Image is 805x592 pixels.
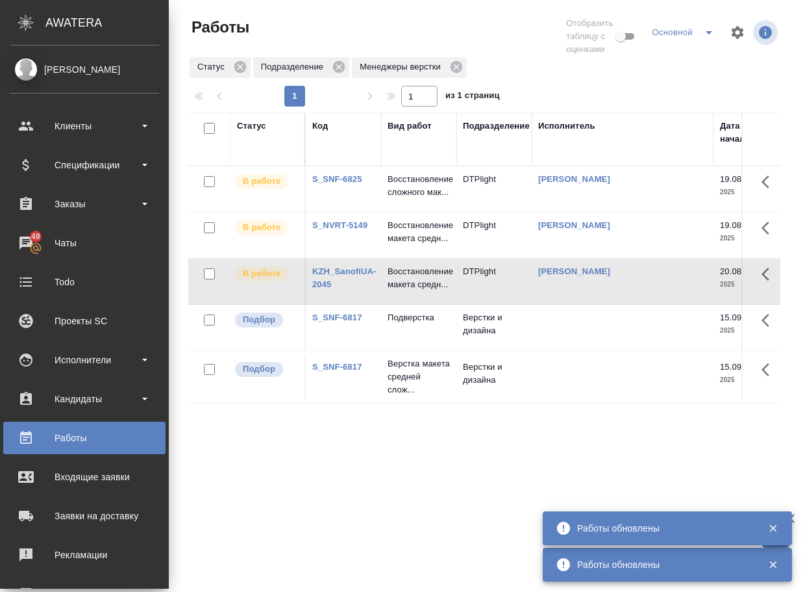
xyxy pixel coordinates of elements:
button: Здесь прячутся важные кнопки [754,166,785,198]
div: Дата начала [720,120,759,146]
div: Можно подбирать исполнителей [234,361,298,378]
p: 2025 [720,278,772,291]
span: Работы [188,17,249,38]
a: Заявки на доставку [3,500,166,532]
a: Рекламации [3,539,166,571]
a: S_SNF-6817 [312,362,362,372]
div: [PERSON_NAME] [10,62,159,77]
p: 20.08, [720,266,744,276]
a: S_SNF-6817 [312,313,362,322]
button: Закрыть [760,522,786,534]
div: Заявки на доставку [10,506,159,526]
div: Спецификации [10,155,159,175]
p: 19.08, [720,220,744,230]
p: 2025 [720,186,772,199]
p: Подбор [243,363,275,376]
a: Работы [3,422,166,454]
div: Подразделение [463,120,530,133]
td: DTPlight [456,166,532,212]
div: Исполнитель выполняет работу [234,219,298,237]
div: Клиенты [10,116,159,136]
td: DTPlight [456,212,532,258]
button: Закрыть [760,559,786,571]
p: 2025 [720,374,772,387]
a: Проекты SC [3,305,166,337]
p: Менеджеры верстки [360,60,445,73]
p: В работе [243,175,280,188]
div: Работы обновлены [577,522,749,535]
p: 2025 [720,232,772,245]
p: 19.08, [720,174,744,184]
td: Верстки и дизайна [456,354,532,400]
p: 15.09, [720,313,744,322]
button: Здесь прячутся важные кнопки [754,354,785,385]
a: [PERSON_NAME] [538,174,610,184]
div: Подразделение [253,57,349,78]
div: Кандидаты [10,389,159,409]
p: Подбор [243,313,275,326]
a: Входящие заявки [3,461,166,493]
button: Здесь прячутся важные кнопки [754,212,785,244]
a: S_NVRT-5149 [312,220,367,230]
div: Статус [237,120,266,133]
div: Входящие заявки [10,467,159,487]
p: 15.09, [720,362,744,372]
div: split button [649,22,722,43]
a: 49Чаты [3,227,166,259]
p: 2025 [720,324,772,337]
p: Восстановление макета средн... [388,265,450,291]
div: Заказы [10,194,159,214]
span: из 1 страниц [445,88,500,107]
div: Статус [190,57,251,78]
span: Отобразить таблицу с оценками [566,17,613,56]
a: Todo [3,266,166,298]
p: В работе [243,267,280,280]
button: Здесь прячутся важные кнопки [754,305,785,336]
div: Работы обновлены [577,558,749,571]
div: Менеджеры верстки [352,57,467,78]
p: Подверстка [388,311,450,324]
td: Верстки и дизайна [456,305,532,350]
p: В работе [243,221,280,234]
div: Чаты [10,233,159,253]
div: Проекты SC [10,311,159,331]
p: Восстановление макета средн... [388,219,450,245]
div: Можно подбирать исполнителей [234,311,298,329]
div: Исполнитель [538,120,595,133]
a: KZH_SanofiUA-2045 [312,266,377,289]
div: Работы [10,428,159,448]
div: Рекламации [10,545,159,565]
p: Восстановление сложного мак... [388,173,450,199]
div: Todo [10,272,159,292]
p: Статус [197,60,229,73]
div: Исполнитель выполняет работу [234,173,298,190]
span: Настроить таблицу [722,17,753,48]
div: AWATERA [45,10,169,36]
a: [PERSON_NAME] [538,220,610,230]
span: 49 [23,230,48,243]
p: Верстка макета средней слож... [388,357,450,396]
a: S_SNF-6825 [312,174,362,184]
td: DTPlight [456,259,532,304]
p: Подразделение [261,60,328,73]
a: [PERSON_NAME] [538,266,610,276]
div: Исполнители [10,350,159,370]
div: Код [312,120,328,133]
div: Вид работ [388,120,432,133]
div: Исполнитель выполняет работу [234,265,298,283]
